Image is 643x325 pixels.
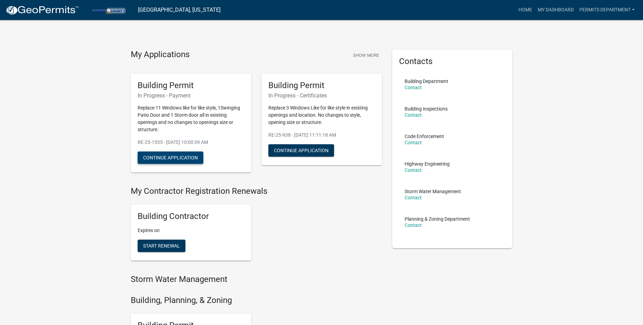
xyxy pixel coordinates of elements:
[268,144,334,157] button: Continue Application
[131,295,382,305] h4: Building, Planning, & Zoning
[138,4,221,16] a: [GEOGRAPHIC_DATA], [US_STATE]
[138,227,244,234] p: Expires on
[131,50,190,60] h4: My Applications
[405,112,422,118] a: Contact
[350,50,382,61] button: Show More
[405,195,422,200] a: Contact
[138,104,244,133] p: Replace 11 Windows like for like style, 1Swinging Patio Door and 1 Storm door all in existing ope...
[399,56,506,66] h5: Contacts
[138,92,244,99] h6: In Progress - Payment
[268,92,375,99] h6: In Progress - Certificates
[405,217,470,221] p: Planning & Zoning Department
[405,134,444,139] p: Code Enforcement
[138,211,244,221] h5: Building Contractor
[405,140,422,145] a: Contact
[268,81,375,91] h5: Building Permit
[405,189,461,194] p: Storm Water Management
[405,161,450,166] p: Highway Engineering
[143,243,180,249] span: Start Renewal
[138,151,203,164] button: Continue Application
[405,167,422,173] a: Contact
[138,139,244,146] p: RE-25-1535 - [DATE] 10:00:39 AM
[268,132,375,139] p: RE-25-938 - [DATE] 11:11:18 AM
[516,3,535,17] a: Home
[131,186,382,196] h4: My Contractor Registration Renewals
[131,274,382,284] h4: Storm Water Management
[535,3,577,17] a: My Dashboard
[131,186,382,266] wm-registration-list-section: My Contractor Registration Renewals
[405,85,422,90] a: Contact
[138,81,244,91] h5: Building Permit
[85,5,132,14] img: Porter County, Indiana
[405,79,448,84] p: Building Department
[577,3,637,17] a: PERMITS DEPARTMENT
[268,104,375,126] p: Replace 3 Windows Like for like style in existing openings and location. No changes to style, ope...
[405,222,422,228] a: Contact
[405,106,448,111] p: Building Inspections
[138,240,185,252] button: Start Renewal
